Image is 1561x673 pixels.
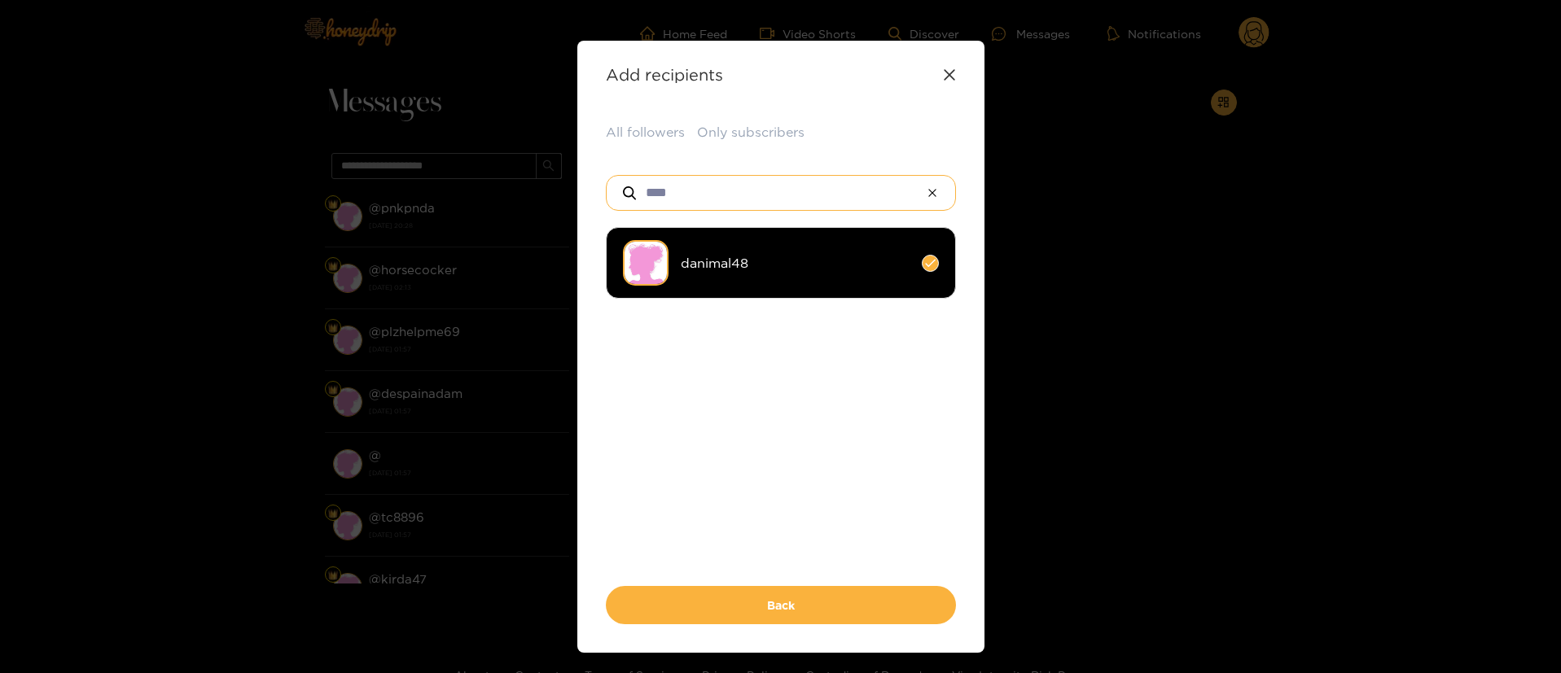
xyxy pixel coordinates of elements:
button: Only subscribers [697,123,805,142]
button: Back [606,586,956,624]
span: danimal48 [681,254,910,273]
img: no-avatar.png [623,240,669,286]
button: All followers [606,123,685,142]
strong: Add recipients [606,65,723,84]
